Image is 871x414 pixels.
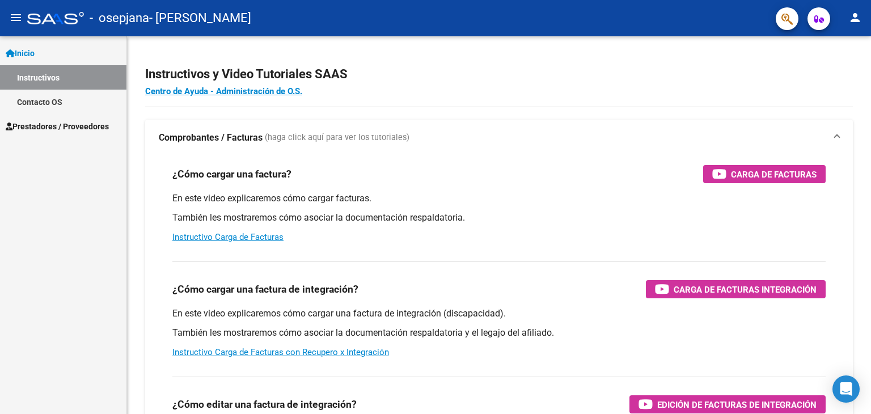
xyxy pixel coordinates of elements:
[172,232,284,242] a: Instructivo Carga de Facturas
[731,167,817,181] span: Carga de Facturas
[172,347,389,357] a: Instructivo Carga de Facturas con Recupero x Integración
[9,11,23,24] mat-icon: menu
[657,398,817,412] span: Edición de Facturas de integración
[172,307,826,320] p: En este video explicaremos cómo cargar una factura de integración (discapacidad).
[6,47,35,60] span: Inicio
[172,166,291,182] h3: ¿Cómo cargar una factura?
[172,192,826,205] p: En este video explicaremos cómo cargar facturas.
[145,64,853,85] h2: Instructivos y Video Tutoriales SAAS
[149,6,251,31] span: - [PERSON_NAME]
[90,6,149,31] span: - osepjana
[172,327,826,339] p: También les mostraremos cómo asociar la documentación respaldatoria y el legajo del afiliado.
[172,281,358,297] h3: ¿Cómo cargar una factura de integración?
[629,395,826,413] button: Edición de Facturas de integración
[145,86,302,96] a: Centro de Ayuda - Administración de O.S.
[159,132,263,144] strong: Comprobantes / Facturas
[172,212,826,224] p: También les mostraremos cómo asociar la documentación respaldatoria.
[848,11,862,24] mat-icon: person
[832,375,860,403] div: Open Intercom Messenger
[646,280,826,298] button: Carga de Facturas Integración
[265,132,409,144] span: (haga click aquí para ver los tutoriales)
[172,396,357,412] h3: ¿Cómo editar una factura de integración?
[6,120,109,133] span: Prestadores / Proveedores
[145,120,853,156] mat-expansion-panel-header: Comprobantes / Facturas (haga click aquí para ver los tutoriales)
[703,165,826,183] button: Carga de Facturas
[674,282,817,297] span: Carga de Facturas Integración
